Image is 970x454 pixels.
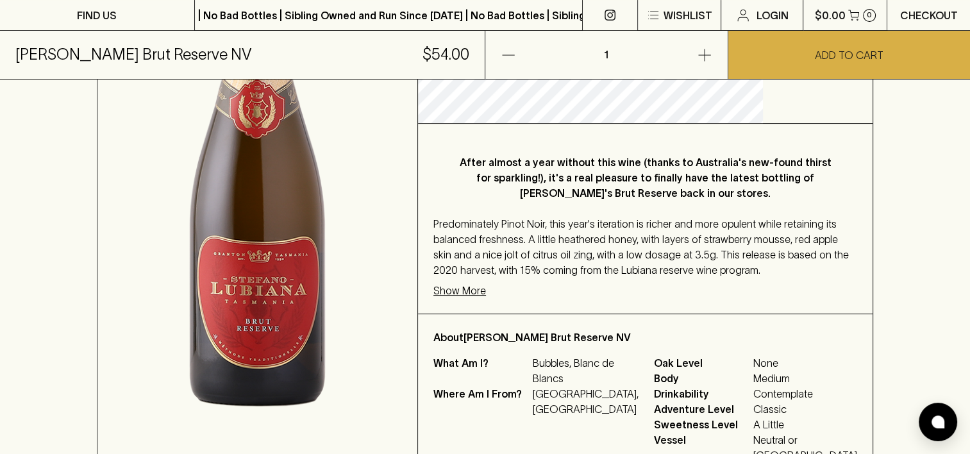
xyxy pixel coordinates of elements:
span: Adventure Level [654,401,750,417]
h5: [PERSON_NAME] Brut Reserve NV [15,44,251,65]
span: Sweetness Level [654,417,750,432]
button: ADD TO CART [728,31,970,79]
span: Oak Level [654,355,750,371]
span: Medium [753,371,857,386]
p: $0.00 [815,8,846,23]
span: Body [654,371,750,386]
p: Where Am I From? [433,386,530,417]
span: Contemplate [753,386,857,401]
p: Checkout [900,8,958,23]
p: 0 [867,12,872,19]
span: Predominately Pinot Noir, this year's iteration is richer and more opulent while retaining its ba... [433,218,849,276]
span: None [753,355,857,371]
p: ADD TO CART [815,47,883,63]
span: Classic [753,401,857,417]
p: 1 [591,31,622,79]
span: A Little [753,417,857,432]
p: FIND US [77,8,117,23]
h5: $54.00 [422,44,469,65]
p: Bubbles, Blanc de Blancs [533,355,639,386]
p: Show More [433,283,486,298]
p: After almost a year without this wine (thanks to Australia's new-found thirst for sparkling!), it... [459,155,832,201]
p: [GEOGRAPHIC_DATA], [GEOGRAPHIC_DATA] [533,386,639,417]
span: Drinkability [654,386,750,401]
p: What Am I? [433,355,530,386]
p: Login [756,8,788,23]
p: About [PERSON_NAME] Brut Reserve NV [433,330,857,345]
img: bubble-icon [932,416,944,428]
p: Wishlist [664,8,712,23]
